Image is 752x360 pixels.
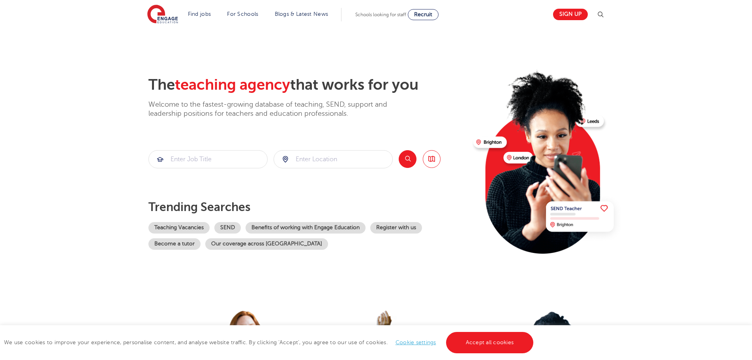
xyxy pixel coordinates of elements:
[396,339,436,345] a: Cookie settings
[275,11,328,17] a: Blogs & Latest News
[175,76,290,93] span: teaching agency
[414,11,432,17] span: Recruit
[274,151,392,168] input: Submit
[446,332,534,353] a: Accept all cookies
[148,238,201,250] a: Become a tutor
[147,5,178,25] img: Engage Education
[188,11,211,17] a: Find jobs
[246,222,366,234] a: Benefits of working with Engage Education
[149,151,267,168] input: Submit
[399,150,416,168] button: Search
[214,222,241,234] a: SEND
[408,9,439,20] a: Recruit
[355,12,406,17] span: Schools looking for staff
[148,200,467,214] p: Trending searches
[205,238,328,250] a: Our coverage across [GEOGRAPHIC_DATA]
[553,9,588,20] a: Sign up
[148,100,409,119] p: Welcome to the fastest-growing database of teaching, SEND, support and leadership positions for t...
[274,150,393,168] div: Submit
[370,222,422,234] a: Register with us
[227,11,258,17] a: For Schools
[4,339,535,345] span: We use cookies to improve your experience, personalise content, and analyse website traffic. By c...
[148,222,210,234] a: Teaching Vacancies
[148,150,268,168] div: Submit
[148,76,467,94] h2: The that works for you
